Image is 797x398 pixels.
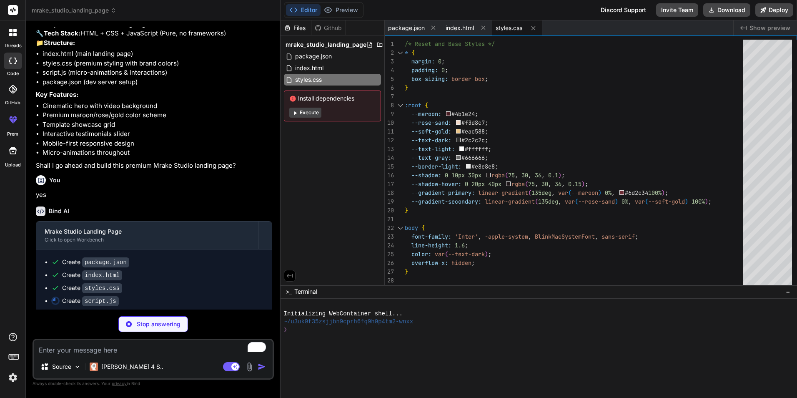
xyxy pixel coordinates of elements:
span: sans-serif [602,233,635,240]
span: styles.css [496,24,522,32]
li: Cinematic hero with video background [43,101,272,111]
button: Mrake Studio Landing PageClick to open Workbench [36,222,258,249]
div: 24 [385,241,394,250]
span: 1.6 [455,242,465,249]
div: 10 [385,118,394,127]
span: box-sizing: [411,75,448,83]
div: Create [62,284,122,292]
span: Install dependencies [289,94,376,103]
span: #ffffff [465,145,488,153]
code: package.json [82,257,129,267]
strong: Structure: [44,39,75,47]
div: Click to collapse the range. [395,224,406,232]
div: Click to collapse the range. [395,101,406,110]
div: 21 [385,215,394,224]
button: Download [703,3,750,17]
span: 0 [465,180,468,188]
h6: You [49,176,60,184]
span: ( [575,198,578,205]
li: package.json (dev server setup) [43,78,272,87]
span: ; [485,75,488,83]
li: Template showcase grid [43,120,272,130]
span: margin: [411,58,435,65]
span: ) [705,198,708,205]
span: --shadow: [411,171,441,179]
div: Create [62,258,129,267]
span: , [595,233,598,240]
div: 22 [385,224,394,232]
div: 26 [385,259,394,267]
span: } [405,268,408,275]
span: ; [635,233,638,240]
strong: Project: [44,20,68,28]
span: , [515,171,518,179]
span: ( [568,189,571,196]
span: 0.1 [548,171,558,179]
span: var [565,198,575,205]
span: index.html [446,24,474,32]
span: ; [708,198,712,205]
span: #eac588 [461,128,485,135]
span: Terminal [294,287,317,296]
span: #f3d8c7 [461,119,485,126]
div: 12 [385,136,394,145]
img: settings [6,370,20,385]
span: ; [485,154,488,161]
span: -apple-system [485,233,528,240]
span: ( [445,250,448,258]
span: 135deg [538,198,558,205]
span: font-family: [411,233,451,240]
span: 30 [521,171,528,179]
span: ; [561,171,565,179]
div: 2 [385,48,394,57]
span: , [628,198,632,205]
code: index.html [82,270,122,280]
span: ( [525,180,528,188]
span: − [786,287,790,296]
img: attachment [245,362,254,372]
div: 18 [385,189,394,197]
span: 0 [438,58,441,65]
span: hidden [451,259,471,267]
span: --gradient-primary: [411,189,475,196]
span: #4b1e24 [451,110,475,118]
span: , [528,171,531,179]
span: 135deg [531,189,551,196]
code: styles.css [82,283,122,293]
span: 20px [471,180,485,188]
div: 8 [385,101,394,110]
span: ; [585,180,588,188]
button: Editor [286,4,321,16]
span: /* Reset and Base Styles */ [405,40,495,48]
img: Pick Models [74,363,81,370]
span: ) [685,198,688,205]
div: 15 [385,162,394,171]
div: 20 [385,206,394,215]
span: ( [645,198,648,205]
span: --text-gray: [411,154,451,161]
span: 30 [541,180,548,188]
div: 13 [385,145,394,154]
span: >_ [286,287,292,296]
span: --text-dark [448,250,485,258]
label: threads [4,42,22,49]
div: 9 [385,110,394,118]
div: 6 [385,83,394,92]
span: 100% [648,189,662,196]
span: var [558,189,568,196]
li: styles.css (premium styling with brand colors) [43,59,272,68]
span: ; [485,136,488,144]
div: 11 [385,127,394,136]
p: 🔹 Mrake Studio Landing Page 🔧 HTML + CSS + JavaScript (Pure, no frameworks) 📁 [36,20,272,48]
label: Upload [5,161,21,169]
div: Create [62,271,122,280]
span: privacy [112,381,127,386]
span: , [548,180,551,188]
span: , [541,171,545,179]
span: 75 [528,180,535,188]
div: 7 [385,92,394,101]
span: ; [485,128,488,135]
span: #e8e8e8 [471,163,495,170]
button: Deploy [755,3,793,17]
div: 17 [385,180,394,189]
